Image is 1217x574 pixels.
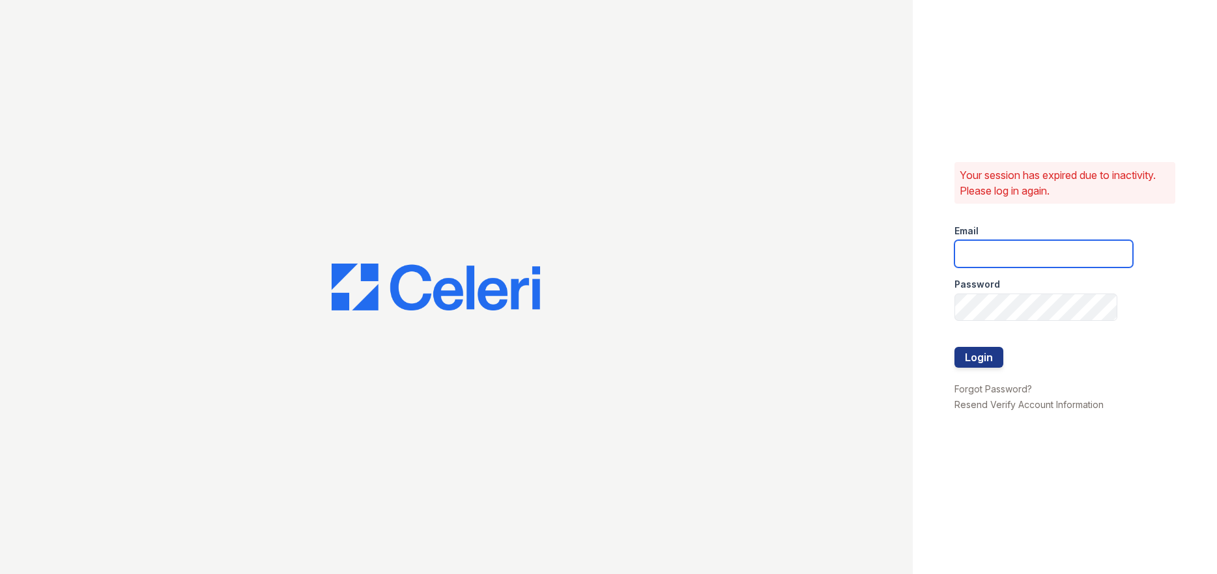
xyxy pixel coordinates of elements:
label: Password [954,278,1000,291]
a: Forgot Password? [954,383,1032,394]
a: Resend Verify Account Information [954,399,1104,410]
label: Email [954,225,979,238]
button: Login [954,347,1003,368]
img: CE_Logo_Blue-a8612792a0a2168367f1c8372b55b34899dd931a85d93a1a3d3e32e68fde9ad4.png [332,264,540,310]
p: Your session has expired due to inactivity. Please log in again. [960,167,1170,198]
